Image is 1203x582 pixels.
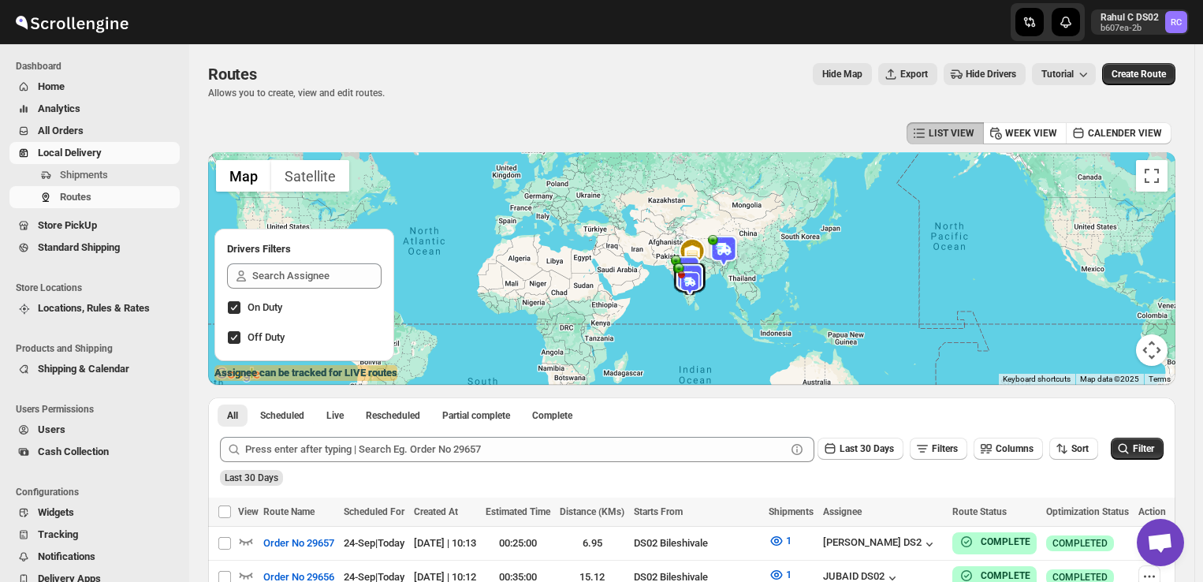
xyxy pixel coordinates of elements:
[38,446,109,457] span: Cash Collection
[560,535,624,551] div: 6.95
[16,403,181,416] span: Users Permissions
[823,536,937,552] button: [PERSON_NAME] DS2
[9,186,180,208] button: Routes
[218,405,248,427] button: All routes
[9,441,180,463] button: Cash Collection
[486,535,550,551] div: 00:25:00
[9,419,180,441] button: Users
[823,506,862,517] span: Assignee
[9,120,180,142] button: All Orders
[16,486,181,498] span: Configurations
[248,301,282,313] span: On Duty
[16,60,181,73] span: Dashboard
[212,364,264,385] img: Google
[38,550,95,562] span: Notifications
[907,122,984,144] button: LIST VIEW
[9,98,180,120] button: Analytics
[1111,438,1164,460] button: Filter
[344,506,404,517] span: Scheduled For
[225,472,278,483] span: Last 30 Days
[9,502,180,524] button: Widgets
[227,241,382,257] h2: Drivers Filters
[486,506,550,517] span: Estimated Time
[245,437,786,462] input: Press enter after typing | Search Eg. Order No 29657
[1066,122,1171,144] button: CALENDER VIEW
[813,63,872,85] button: Map action label
[532,409,572,422] span: Complete
[966,68,1016,80] span: Hide Drivers
[759,528,801,554] button: 1
[366,409,420,422] span: Rescheduled
[981,570,1030,581] b: COMPLETE
[818,438,903,460] button: Last 30 Days
[344,537,404,549] span: 24-Sep | Today
[38,423,65,435] span: Users
[263,506,315,517] span: Route Name
[634,535,759,551] div: DS02 Bileshivale
[326,409,344,422] span: Live
[414,506,458,517] span: Created At
[248,331,285,343] span: Off Duty
[414,535,476,551] div: [DATE] | 10:13
[1088,127,1162,140] span: CALENDER VIEW
[271,160,349,192] button: Show satellite imagery
[1049,438,1098,460] button: Sort
[769,506,814,517] span: Shipments
[442,409,510,422] span: Partial complete
[38,147,102,159] span: Local Delivery
[214,365,397,381] label: Assignee can be tracked for LIVE routes
[38,241,120,253] span: Standard Shipping
[1136,334,1168,366] button: Map camera controls
[208,65,257,84] span: Routes
[9,164,180,186] button: Shipments
[1080,375,1139,383] span: Map data ©2025
[9,546,180,568] button: Notifications
[1046,506,1129,517] span: Optimization Status
[952,506,1007,517] span: Route Status
[16,282,181,294] span: Store Locations
[1171,17,1182,28] text: RC
[260,409,304,422] span: Scheduled
[38,80,65,92] span: Home
[1091,9,1189,35] button: User menu
[840,443,894,454] span: Last 30 Days
[1041,69,1074,80] span: Tutorial
[38,103,80,114] span: Analytics
[560,506,624,517] span: Distance (KMs)
[786,535,791,547] span: 1
[13,2,131,42] img: ScrollEngine
[9,358,180,380] button: Shipping & Calendar
[1149,375,1171,383] a: Terms (opens in new tab)
[1133,443,1154,454] span: Filter
[60,191,91,203] span: Routes
[263,535,334,551] span: Order No 29657
[996,443,1034,454] span: Columns
[254,531,344,556] button: Order No 29657
[1032,63,1096,85] button: Tutorial
[1137,519,1184,566] div: Open chat
[38,363,129,375] span: Shipping & Calendar
[959,534,1030,550] button: COMPLETE
[60,169,108,181] span: Shipments
[1112,68,1166,80] span: Create Route
[932,443,958,454] span: Filters
[252,263,382,289] input: Search Assignee
[9,76,180,98] button: Home
[1003,374,1071,385] button: Keyboard shortcuts
[878,63,937,85] button: Export
[974,438,1043,460] button: Columns
[38,506,74,518] span: Widgets
[38,219,97,231] span: Store PickUp
[216,160,271,192] button: Show street map
[38,302,150,314] span: Locations, Rules & Rates
[238,506,259,517] span: View
[212,364,264,385] a: Open this area in Google Maps (opens a new window)
[208,87,385,99] p: Allows you to create, view and edit routes.
[9,524,180,546] button: Tracking
[1102,63,1175,85] button: Create Route
[822,68,862,80] span: Hide Map
[38,125,84,136] span: All Orders
[981,536,1030,547] b: COMPLETE
[900,68,928,80] span: Export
